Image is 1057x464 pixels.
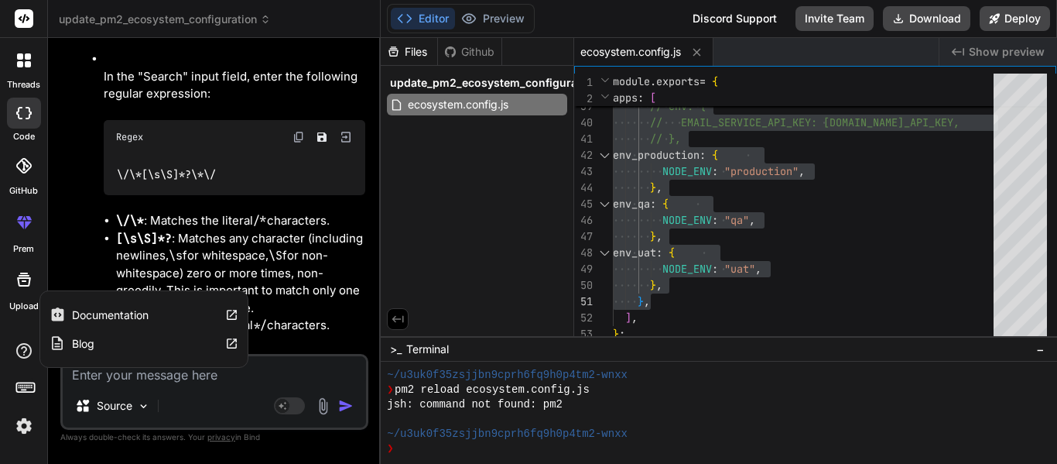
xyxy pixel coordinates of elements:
[574,180,593,196] div: 44
[656,74,700,88] span: exports
[574,147,593,163] div: 42
[438,44,501,60] div: Github
[406,342,449,357] span: Terminal
[613,327,619,341] span: }
[40,301,248,329] a: Documentation
[574,212,593,229] div: 46
[594,147,614,163] div: Click to collapse the range.
[574,277,593,294] div: 50
[387,427,628,442] span: ~/u3uk0f35zsjjbn9cprh6fq9h0p4tm2-wnxx
[574,115,593,131] div: 40
[116,230,365,318] li: : Matches any character (including newlines, for whitespace, for non-whitespace) zero or more tim...
[662,213,712,227] span: NODE_ENV
[406,95,510,114] span: ecosystem.config.js
[455,8,531,29] button: Preview
[613,91,638,105] span: apps
[638,294,644,308] span: }
[574,310,593,326] div: 52
[650,91,656,105] span: [
[631,311,638,325] span: ,
[9,184,38,198] label: GitHub
[60,430,368,445] p: Always double-check its answers. Your in Bind
[619,327,625,341] span: ;
[387,368,628,383] span: ~/u3uk0f35zsjjbn9cprh6fq9h0p4tm2-wnxx
[935,115,960,129] span: KEY,
[72,308,149,323] label: Documentation
[207,432,235,442] span: privacy
[381,44,437,60] div: Files
[613,148,700,162] span: env_production
[712,213,718,227] span: :
[650,180,656,194] span: }
[1036,342,1045,357] span: −
[169,248,183,263] code: \s
[662,164,712,178] span: NODE_ENV
[662,197,669,211] span: {
[656,278,662,292] span: ,
[594,245,614,261] div: Click to collapse the range.
[712,148,718,162] span: {
[969,44,1045,60] span: Show preview
[683,6,786,31] div: Discord Support
[97,398,132,414] p: Source
[669,246,675,259] span: {
[1033,337,1048,362] button: −
[656,246,662,259] span: :
[9,300,39,313] label: Upload
[574,163,593,180] div: 43
[116,131,143,143] span: Regex
[395,383,590,397] span: pm2 reload ecosystem.config.js
[40,329,248,358] a: Blog
[799,164,805,178] span: ,
[72,336,94,352] label: Blog
[980,6,1050,31] button: Deploy
[755,262,761,276] span: ,
[656,229,662,243] span: ,
[574,196,593,212] div: 45
[390,342,402,357] span: >_
[724,213,749,227] span: "qa"
[712,164,718,178] span: :
[339,130,353,144] img: Open in Browser
[574,245,593,261] div: 48
[311,126,333,148] button: Save file
[712,74,718,88] span: {
[13,242,34,256] label: prem
[662,262,712,276] span: NODE_ENV
[269,248,282,263] code: \S
[314,397,332,415] img: attachment
[11,413,37,439] img: settings
[650,74,656,88] span: .
[650,278,656,292] span: }
[594,196,614,212] div: Click to collapse the range.
[116,167,217,183] code: \/\*[\s\S]*?\*\/
[650,115,935,129] span: // EMAIL_SERVICE_API_KEY: [DOMAIN_NAME]_API_
[116,212,365,230] li: : Matches the literal characters.
[13,130,35,143] label: code
[644,294,650,308] span: ,
[650,99,706,113] span: // env: {
[338,398,354,414] img: icon
[574,98,593,115] div: 39
[116,231,172,246] code: [\s\S]*?
[387,397,563,412] span: jsh: command not found: pm2
[700,74,706,88] span: =
[574,294,593,310] div: 51
[700,148,706,162] span: :
[613,74,650,88] span: module
[883,6,970,31] button: Download
[724,164,799,178] span: "production"
[638,91,644,105] span: :
[749,213,755,227] span: ,
[59,12,271,27] span: update_pm2_ecosystem_configuration
[574,229,593,245] div: 47
[656,180,662,194] span: ,
[292,131,305,143] img: copy
[650,229,656,243] span: }
[613,197,650,211] span: env_qa
[650,197,656,211] span: :
[574,326,593,342] div: 53
[387,442,395,456] span: ❯
[613,246,656,259] span: env_uat
[387,383,395,397] span: ❯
